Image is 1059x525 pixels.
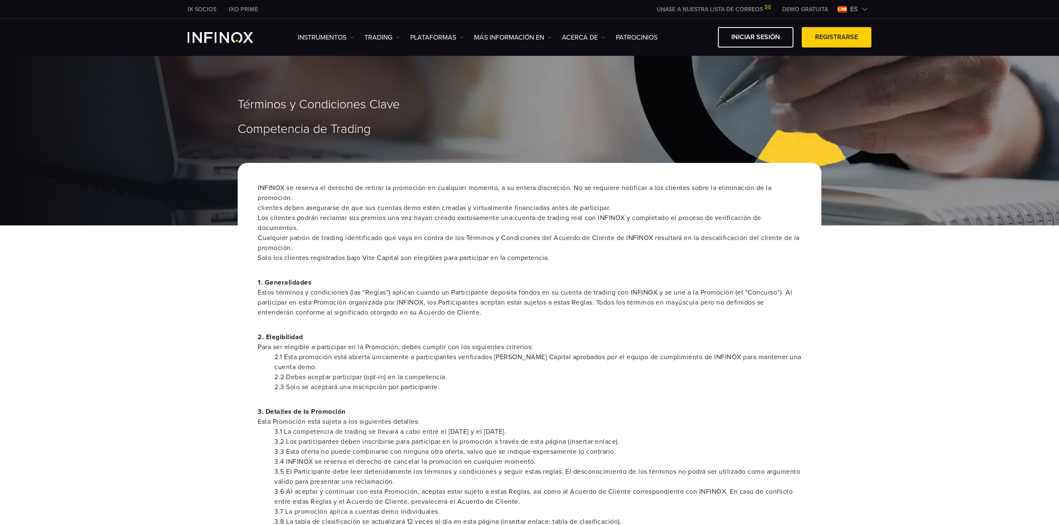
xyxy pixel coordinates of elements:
li: 3.7 La promoción aplica a cuentas demo individuales. [274,507,801,517]
a: Más información en [474,32,552,42]
li: 3.5 El Participante debe leer detenidamente los términos y condiciones y seguir estas reglas. El ... [274,467,801,487]
span: Esta Promoción está sujeta a los siguientes detalles: [258,417,801,427]
li: Solo los clientes registrados bajo Vite Capital son elegibles para participar en la competencia. [258,253,801,263]
p: 3. Detalles de la Promoción [258,407,801,427]
h1: Competencia de Trading [238,122,821,136]
li: clientes deben asegurarse de que sus cuentas demo estén creadas y virtualmente financiadas antes ... [258,203,801,213]
li: Los clientes podrán reclamar sus premios una vez hayan creado exitosamente una cuenta de trading ... [258,213,801,233]
a: INFINOX MENU [776,5,834,14]
li: Cualquier patrón de trading identificado que vaya en contra de los Términos y Condiciones del Acu... [258,233,801,253]
li: 3.4 INFINOX se reserva el derecho de cancelar la promoción en cualquier momento. [274,457,801,467]
li: INFINOX se reserva el derecho de retirar la promoción en cualquier momento, a su entera discreció... [258,183,801,203]
li: 2.2 Debes aceptar participar (opt-in) en la competencia. [274,372,801,382]
p: 1. Generalidades [258,277,801,317]
li: 3.3 Esta oferta no puede combinarse con ninguna otra oferta, salvo que se indique expresamente lo... [274,447,801,457]
a: ÚNASE A NUESTRA LISTA DE CORREOS [650,6,776,13]
span: Para ser elegible a participar en la Promoción, debes cumplir con los siguientes criterios: [258,342,801,352]
span: Estos términos y condiciones (las “Reglas”) aplican cuando un Participante deposita fondos en su ... [258,287,801,317]
a: ACERCA DE [562,32,605,42]
span: Términos y Condiciones Clave [238,97,400,112]
li: 3.6 Al aceptar y continuar con esta Promoción, aceptas estar sujeto a estas Reglas, así como al A... [274,487,801,507]
a: Instrumentos [298,32,354,42]
p: 2. Elegibilidad [258,332,801,352]
a: TRADING [364,32,400,42]
li: 2.3 Solo se aceptará una inscripción por participante. [274,382,801,392]
a: INFINOX Logo [188,32,273,43]
a: PLATAFORMAS [410,32,464,42]
a: Registrarse [802,27,871,47]
a: INFINOX [181,5,223,14]
li: 3.1 La competencia de trading se llevará a cabo entre el [DATE] y el [DATE]. [274,427,801,437]
a: Iniciar sesión [718,27,793,47]
a: INFINOX [223,5,264,14]
li: 3.2 Los participantes deben inscribirse para participar en la promoción a través de esta página (... [274,437,801,447]
a: Patrocinios [616,32,657,42]
span: es [847,4,861,14]
li: 2.1 Esta promoción está abierta únicamente a participantes verificados [PERSON_NAME] Capital apro... [274,352,801,372]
